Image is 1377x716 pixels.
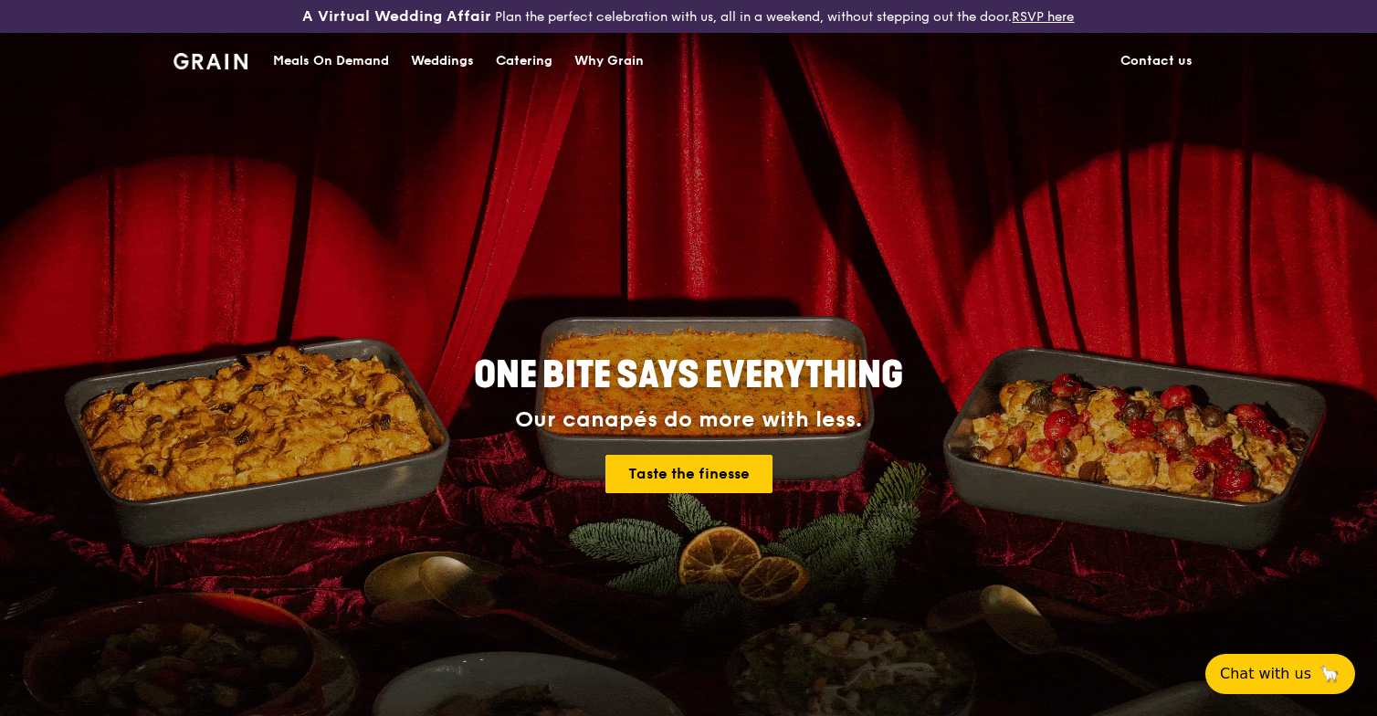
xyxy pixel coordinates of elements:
button: Chat with us🦙 [1205,654,1355,694]
h3: A Virtual Wedding Affair [302,7,491,26]
a: Contact us [1109,34,1204,89]
a: GrainGrain [173,32,247,87]
div: Weddings [411,34,474,89]
a: Weddings [400,34,485,89]
a: Why Grain [563,34,655,89]
div: Plan the perfect celebration with us, all in a weekend, without stepping out the door. [229,7,1147,26]
div: Meals On Demand [273,34,389,89]
a: RSVP here [1012,9,1074,25]
div: Catering [496,34,552,89]
div: Why Grain [574,34,644,89]
span: Chat with us [1220,663,1311,685]
a: Catering [485,34,563,89]
a: Taste the finesse [605,455,773,493]
div: Our canapés do more with less. [360,407,1017,433]
span: 🦙 [1319,663,1340,685]
img: Grain [173,53,247,69]
span: ONE BITE SAYS EVERYTHING [474,353,903,397]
